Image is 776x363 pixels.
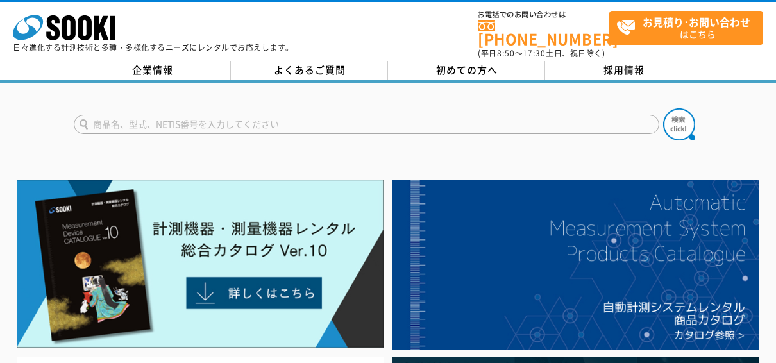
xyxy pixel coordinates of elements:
[231,61,388,80] a: よくあるご質問
[74,115,659,134] input: 商品名、型式、NETIS番号を入力してください
[74,61,231,80] a: 企業情報
[523,47,546,59] span: 17:30
[497,47,515,59] span: 8:50
[436,63,498,77] span: 初めての方へ
[545,61,702,80] a: 採用情報
[478,11,609,19] span: お電話でのお問い合わせは
[616,12,763,44] span: はこちら
[663,108,695,140] img: btn_search.png
[609,11,763,45] a: お見積り･お問い合わせはこちら
[643,14,750,30] strong: お見積り･お問い合わせ
[17,180,384,348] img: Catalog Ver10
[392,180,759,350] img: 自動計測システムカタログ
[478,47,605,59] span: (平日 ～ 土日、祝日除く)
[388,61,545,80] a: 初めての方へ
[478,20,609,46] a: [PHONE_NUMBER]
[13,44,294,51] p: 日々進化する計測技術と多種・多様化するニーズにレンタルでお応えします。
